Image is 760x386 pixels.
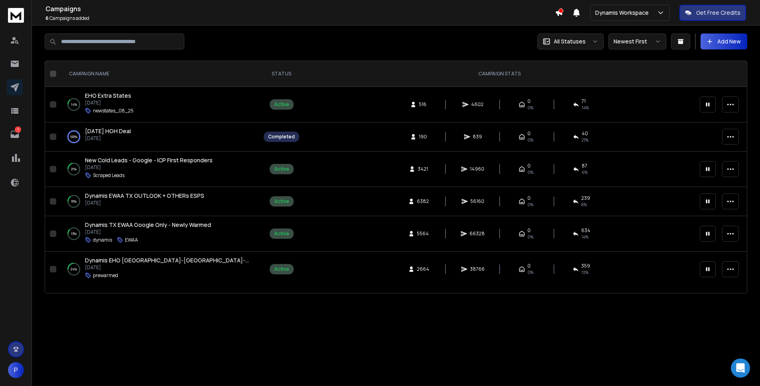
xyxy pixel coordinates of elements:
button: Add New [701,33,747,49]
td: 14%EHO Extra States[DATE]newstates_08_25 [59,87,259,122]
img: logo [8,8,24,23]
th: STATUS [259,61,304,87]
a: Dynamis EWAA TX OUTLOOK + OTHERs ESPS [85,192,204,200]
p: dynamis [93,237,112,243]
span: 87 [582,163,587,169]
h1: Campaigns [45,4,555,14]
span: 14 % [582,104,589,111]
div: Open Intercom Messenger [731,358,750,378]
span: Dynamis EHO [GEOGRAPHIC_DATA]-[GEOGRAPHIC_DATA]-[GEOGRAPHIC_DATA]-OK ALL ESPS Pre-Warmed [85,256,374,264]
span: 5564 [417,230,429,237]
span: 56160 [470,198,484,205]
a: Dynamis TX EWAA Google Only - Newly Warmed [85,221,211,229]
span: 21 % [582,137,588,143]
button: P [8,362,24,378]
span: 359 [581,263,590,269]
td: 24%Dynamis EHO [GEOGRAPHIC_DATA]-[GEOGRAPHIC_DATA]-[GEOGRAPHIC_DATA]-OK ALL ESPS Pre-Warmed[DATE]... [59,252,259,287]
p: [DATE] [85,164,213,171]
p: 7 [15,126,21,133]
td: 21%New Cold Leads - Google - ICP First Responders[DATE]Scraped Leads [59,152,259,187]
span: 3421 [418,166,428,172]
span: 0 [527,163,531,169]
p: EWAA [125,237,138,243]
p: All Statuses [554,37,586,45]
span: 190 [419,134,427,140]
span: 0% [527,137,533,143]
button: Get Free Credits [679,5,746,21]
span: 0 [527,263,531,269]
span: 2664 [417,266,429,272]
p: 13 % [71,230,77,238]
div: Completed [268,134,295,140]
span: EHO Extra States [85,92,131,99]
span: 14960 [470,166,484,172]
p: [DATE] [85,135,131,142]
a: EHO Extra States [85,92,131,100]
th: CAMPAIGN NAME [59,61,259,87]
p: Scraped Leads [93,172,124,179]
span: 40 [582,130,588,137]
p: Dynamis Workspace [595,9,652,17]
a: Dynamis EHO [GEOGRAPHIC_DATA]-[GEOGRAPHIC_DATA]-[GEOGRAPHIC_DATA]-OK ALL ESPS Pre-Warmed [85,256,251,264]
span: 8 % [581,201,587,208]
p: [DATE] [85,264,251,271]
span: 0% [527,104,533,111]
span: 239 [581,195,590,201]
span: 0% [527,269,533,276]
span: 0 [527,227,531,234]
div: Active [274,230,289,237]
button: Newest First [608,33,666,49]
span: 6 [45,15,49,22]
span: 4602 [471,101,484,108]
span: 516 [419,101,427,108]
p: [DATE] [85,200,204,206]
th: CAMPAIGN STATS [304,61,695,87]
p: 21 % [71,165,77,173]
p: 16 % [71,197,77,205]
td: 100%[DATE] HGH Deal[DATE] [59,122,259,152]
td: 16%Dynamis EWAA TX OUTLOOK + OTHERs ESPS[DATE] [59,187,259,216]
div: Active [274,266,289,272]
p: 14 % [71,100,77,108]
span: 0% [527,234,533,240]
span: 14 % [581,234,588,240]
p: 100 % [70,133,77,141]
span: 6 % [582,169,588,175]
span: 0% [527,169,533,175]
div: Active [274,198,289,205]
a: 7 [7,126,23,142]
span: 0 [527,195,531,201]
p: Get Free Credits [696,9,740,17]
div: Active [274,101,289,108]
span: 0% [527,201,533,208]
span: 6382 [417,198,429,205]
span: 13 % [581,269,588,276]
p: newstates_08_25 [93,108,134,114]
a: [DATE] HGH Deal [85,127,131,135]
p: [DATE] [85,229,211,235]
p: prewarmed [93,272,118,279]
span: 839 [473,134,482,140]
p: [DATE] [85,100,134,106]
a: New Cold Leads - Google - ICP First Responders [85,156,213,164]
span: 38766 [470,266,485,272]
p: Campaigns added [45,15,555,22]
td: 13%Dynamis TX EWAA Google Only - Newly Warmed[DATE]dynamisEWAA [59,216,259,252]
span: 634 [581,227,590,234]
span: 66328 [470,230,485,237]
div: Active [274,166,289,172]
span: 71 [582,98,586,104]
span: 0 [527,130,531,137]
p: 24 % [71,265,77,273]
span: 0 [527,98,531,104]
